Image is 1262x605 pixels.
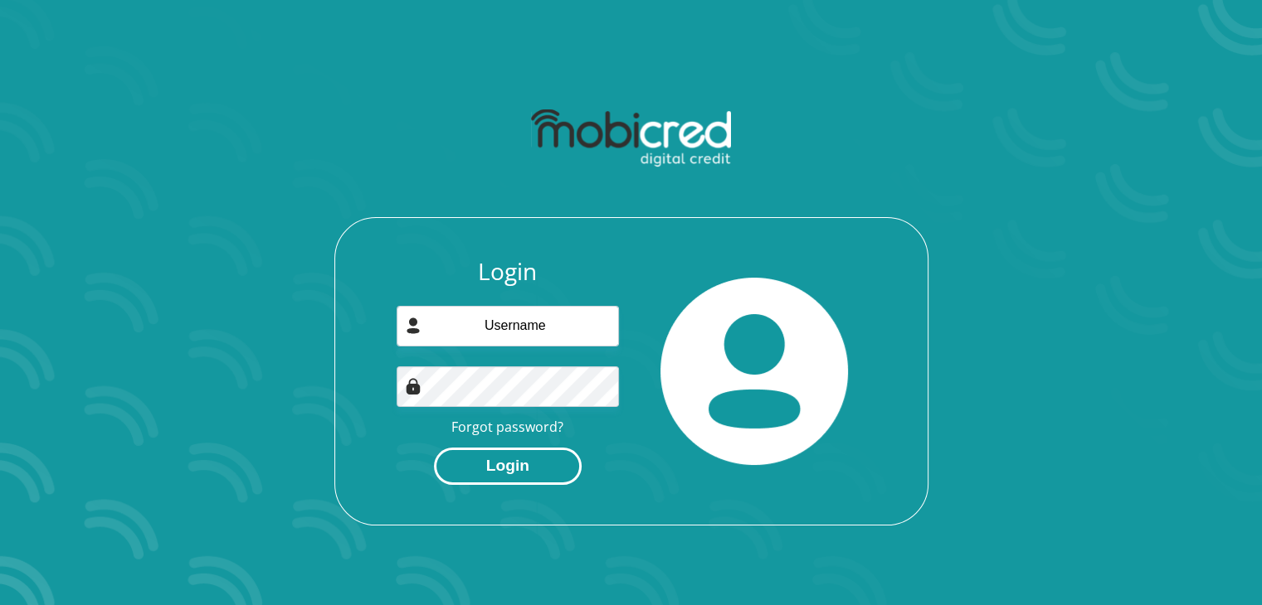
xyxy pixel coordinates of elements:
input: Username [397,306,619,346]
a: Forgot password? [451,418,563,436]
img: mobicred logo [531,109,731,167]
img: Image [405,378,421,394]
h3: Login [397,258,619,286]
button: Login [434,448,582,485]
img: user-icon image [405,317,421,334]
